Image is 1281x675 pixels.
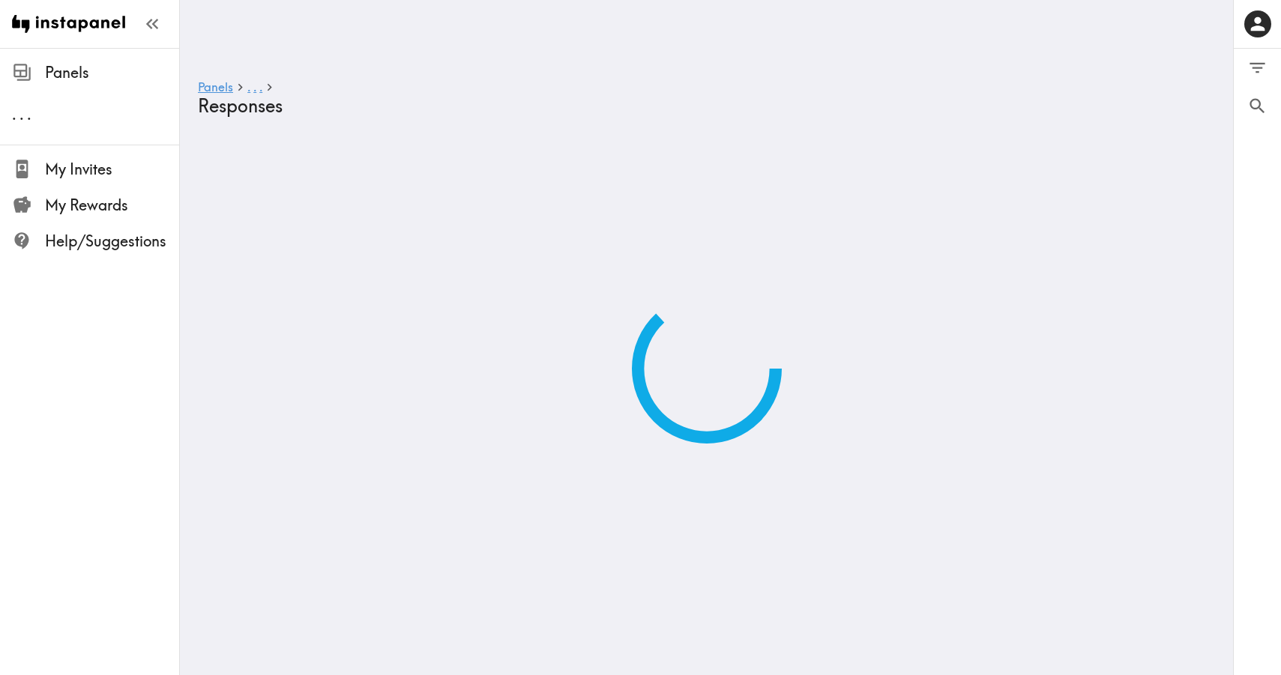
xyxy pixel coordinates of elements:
[1247,58,1268,78] span: Filter Responses
[45,231,179,252] span: Help/Suggestions
[1234,87,1281,125] button: Search
[12,105,16,124] span: .
[198,95,1203,117] h4: Responses
[27,105,31,124] span: .
[19,105,24,124] span: .
[259,79,262,94] span: .
[247,81,262,95] a: ...
[45,62,179,83] span: Panels
[247,79,250,94] span: .
[45,159,179,180] span: My Invites
[1234,49,1281,87] button: Filter Responses
[198,81,233,95] a: Panels
[253,79,256,94] span: .
[45,195,179,216] span: My Rewards
[1247,96,1268,116] span: Search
